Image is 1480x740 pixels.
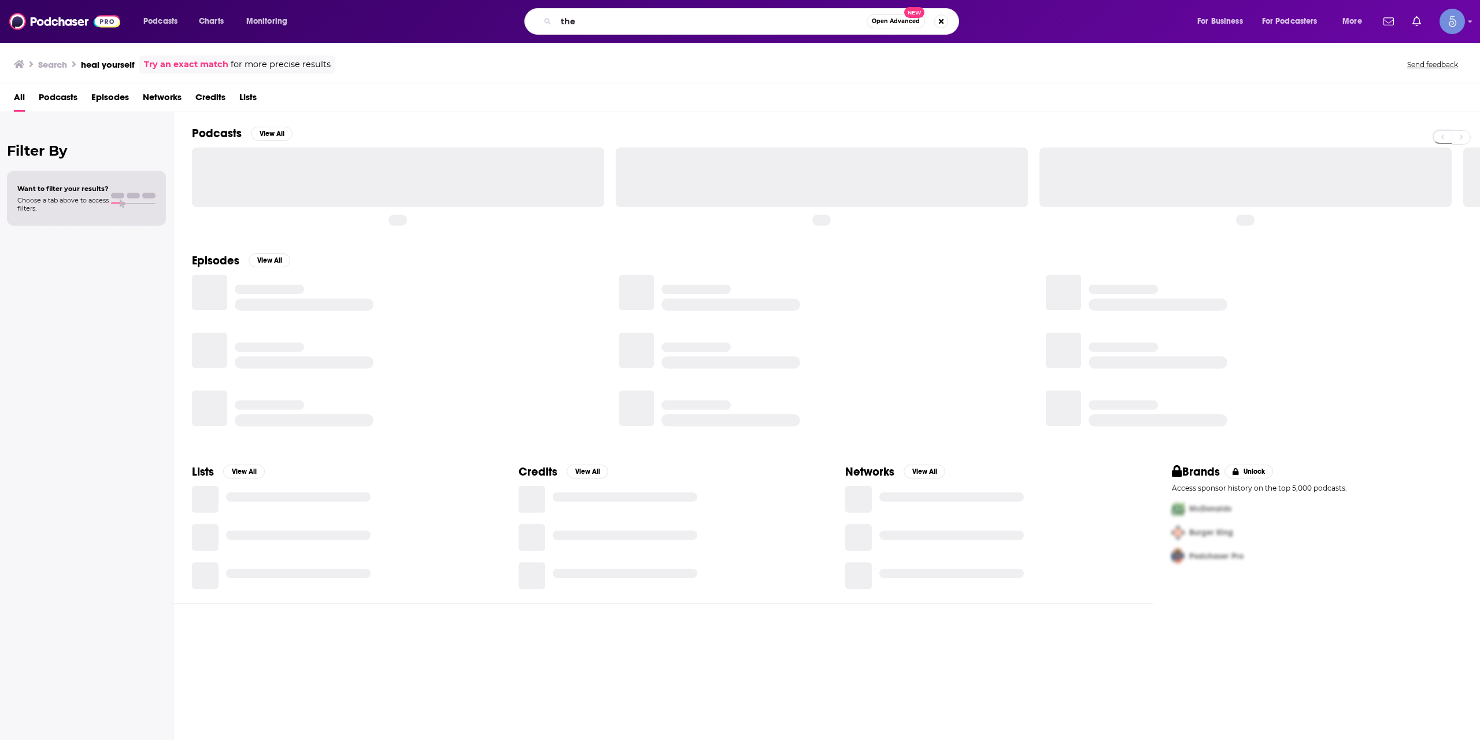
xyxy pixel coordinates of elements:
[556,12,867,31] input: Search podcasts, credits, & more...
[192,126,242,141] h2: Podcasts
[1167,521,1189,544] img: Second Pro Logo
[1189,12,1257,31] button: open menu
[81,59,135,70] h3: heal yourself
[535,8,970,35] div: Search podcasts, credits, & more...
[199,13,224,30] span: Charts
[17,185,109,193] span: Want to filter your results?
[192,253,239,268] h2: Episodes
[1189,551,1244,561] span: Podchaser Pro
[192,126,293,141] a: PodcastsView All
[249,253,290,267] button: View All
[1342,13,1362,30] span: More
[1172,484,1461,492] p: Access sponsor history on the top 5,000 podcasts.
[1440,9,1465,34] button: Show profile menu
[1440,9,1465,34] span: Logged in as Spiral5-G1
[7,142,166,159] h2: Filter By
[1379,12,1398,31] a: Show notifications dropdown
[567,465,608,478] button: View All
[519,465,608,479] a: CreditsView All
[192,465,265,479] a: ListsView All
[91,88,129,112] a: Episodes
[1334,12,1377,31] button: open menu
[135,12,193,31] button: open menu
[1172,465,1220,479] h2: Brands
[1440,9,1465,34] img: User Profile
[519,465,557,479] h2: Credits
[1262,13,1318,30] span: For Podcasters
[195,88,225,112] a: Credits
[845,465,945,479] a: NetworksView All
[1167,497,1189,521] img: First Pro Logo
[1197,13,1243,30] span: For Business
[1189,528,1233,537] span: Burger King
[904,7,925,18] span: New
[144,58,228,71] a: Try an exact match
[845,465,894,479] h2: Networks
[17,196,109,212] span: Choose a tab above to access filters.
[191,12,231,31] a: Charts
[904,465,945,478] button: View All
[231,58,331,71] span: for more precise results
[239,88,257,112] a: Lists
[192,465,214,479] h2: Lists
[192,253,290,268] a: EpisodesView All
[238,12,302,31] button: open menu
[39,88,77,112] a: Podcasts
[867,14,925,28] button: Open AdvancedNew
[143,88,182,112] a: Networks
[1404,60,1461,69] button: Send feedback
[246,13,287,30] span: Monitoring
[9,10,120,32] img: Podchaser - Follow, Share and Rate Podcasts
[1255,12,1334,31] button: open menu
[872,19,920,24] span: Open Advanced
[223,465,265,478] button: View All
[14,88,25,112] a: All
[38,59,67,70] h3: Search
[1189,504,1231,514] span: McDonalds
[1408,12,1426,31] a: Show notifications dropdown
[1224,465,1274,478] button: Unlock
[1167,544,1189,568] img: Third Pro Logo
[143,13,177,30] span: Podcasts
[251,127,293,141] button: View All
